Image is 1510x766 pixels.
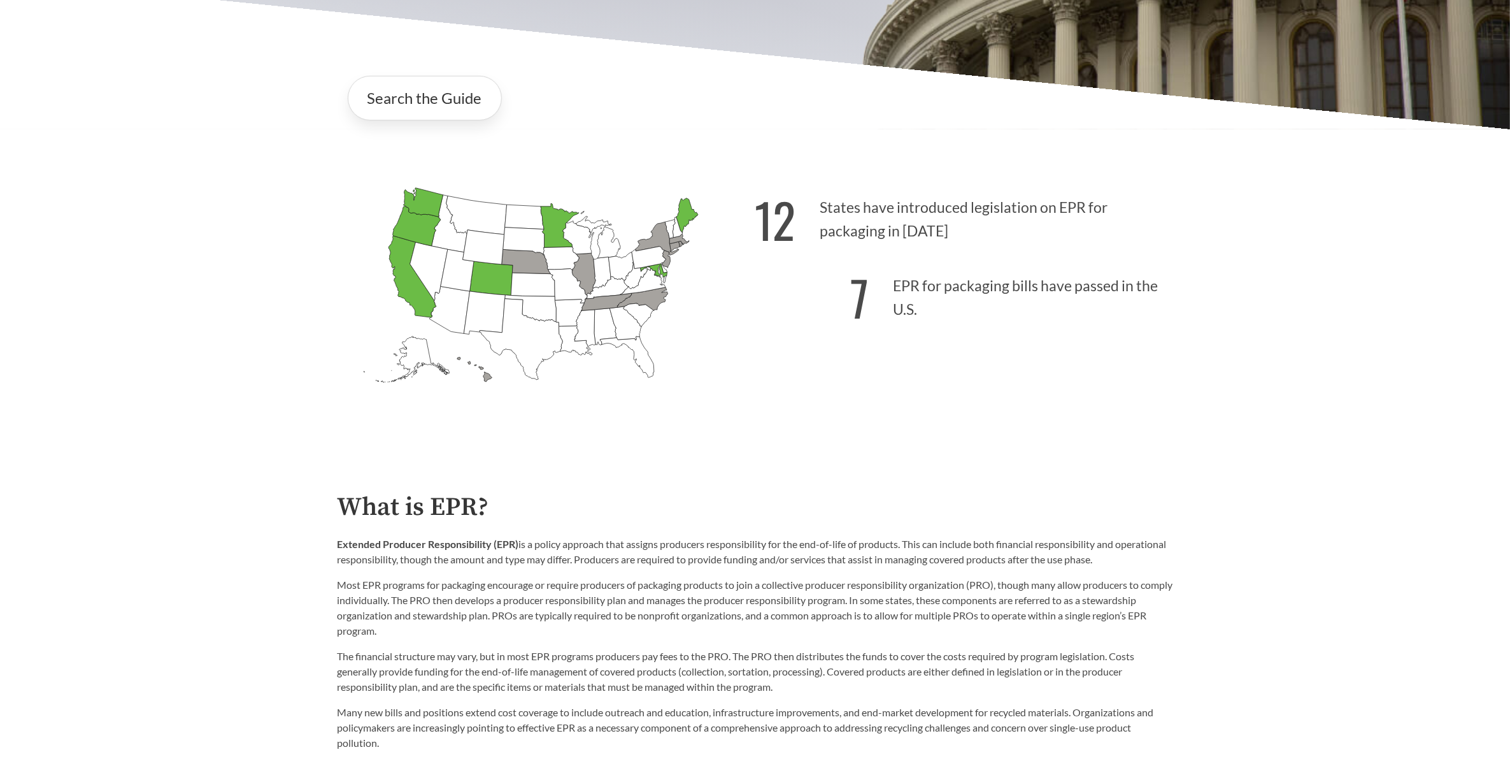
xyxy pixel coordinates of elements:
p: EPR for packaging bills have passed in the U.S. [755,255,1173,333]
p: Many new bills and positions extend cost coverage to include outreach and education, infrastructu... [338,705,1173,751]
h2: What is EPR? [338,493,1173,522]
strong: 12 [755,184,796,255]
p: The financial structure may vary, but in most EPR programs producers pay fees to the PRO. The PRO... [338,649,1173,695]
strong: Extended Producer Responsibility (EPR) [338,538,519,550]
p: Most EPR programs for packaging encourage or require producers of packaging products to join a co... [338,577,1173,639]
strong: 7 [851,262,869,333]
p: States have introduced legislation on EPR for packaging in [DATE] [755,177,1173,255]
p: is a policy approach that assigns producers responsibility for the end-of-life of products. This ... [338,537,1173,567]
a: Search the Guide [348,76,502,120]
